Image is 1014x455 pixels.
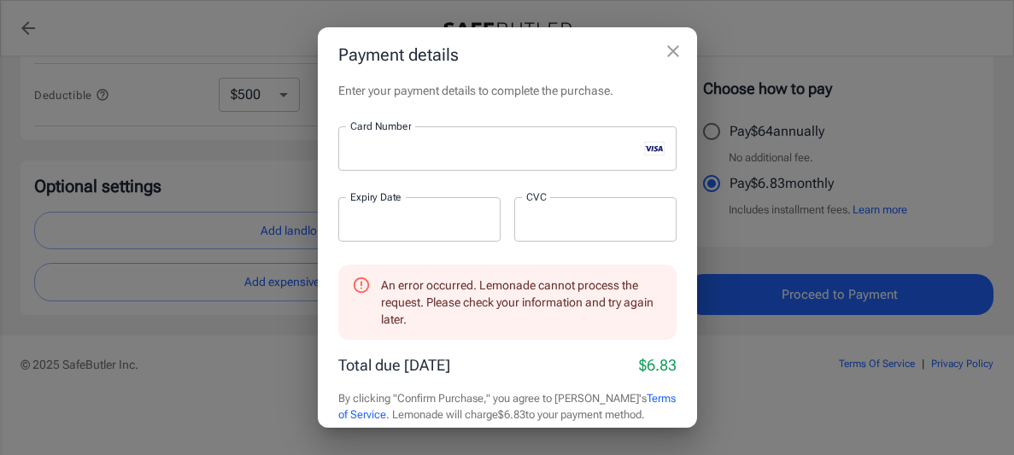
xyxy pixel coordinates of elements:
[350,119,411,133] label: Card Number
[381,270,663,335] div: An error occurred. Lemonade cannot process the request. Please check your information and try aga...
[350,141,637,157] iframe: Secure card number input frame
[656,34,690,68] button: close
[526,211,665,227] iframe: Secure CVC input frame
[350,190,401,204] label: Expiry Date
[526,190,547,204] label: CVC
[338,390,677,423] p: By clicking "Confirm Purchase," you agree to [PERSON_NAME]'s . Lemonade will charge $6.83 to your...
[338,82,677,99] p: Enter your payment details to complete the purchase.
[639,353,677,376] p: $6.83
[318,27,697,82] h2: Payment details
[338,353,450,376] p: Total due [DATE]
[644,142,665,155] svg: visa
[350,211,489,227] iframe: Secure expiration date input frame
